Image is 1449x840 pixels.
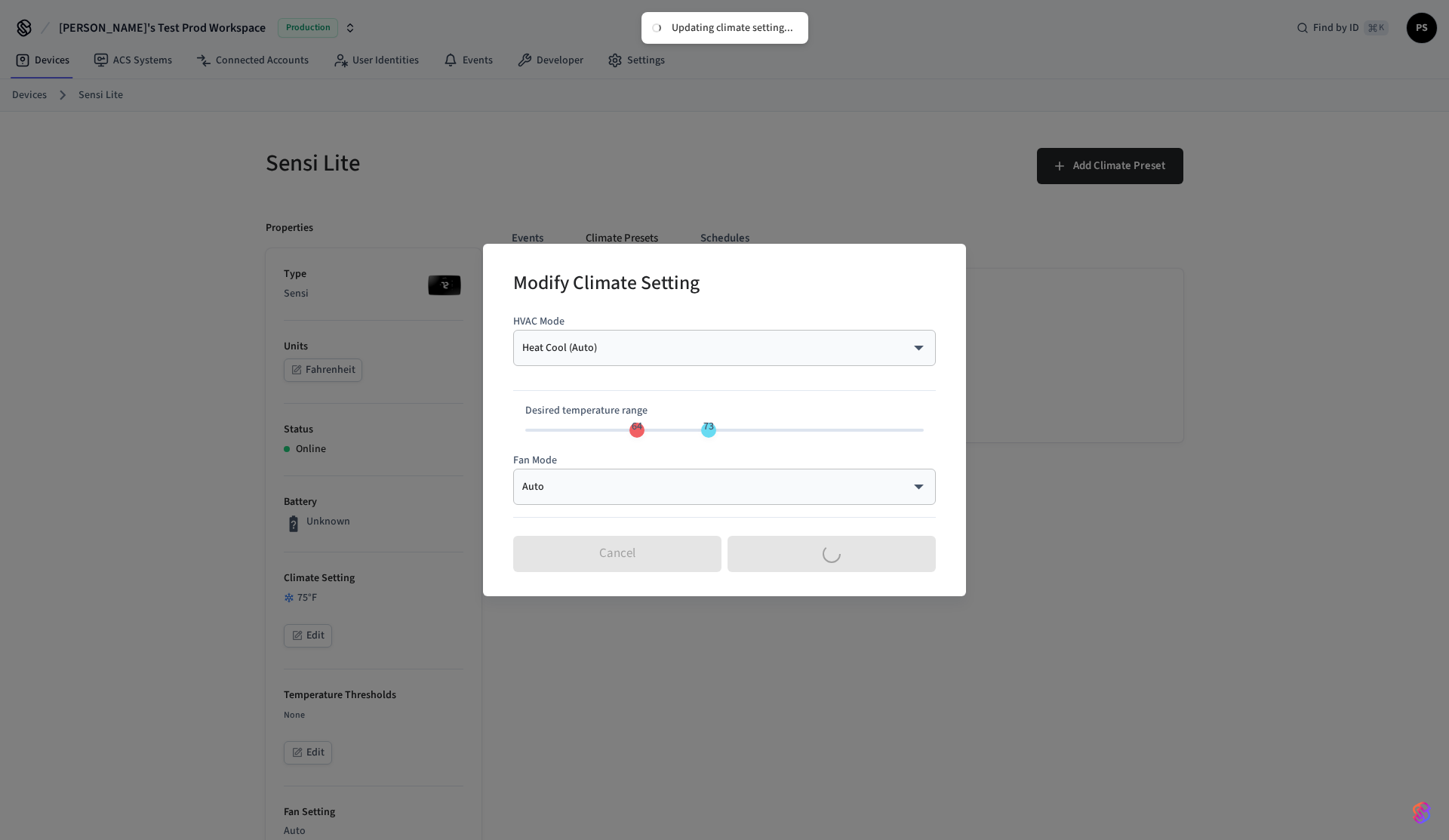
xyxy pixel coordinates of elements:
p: HVAC Mode [513,314,936,330]
div: Auto [522,479,927,494]
div: Updating climate setting... [672,21,793,35]
div: Heat Cool (Auto) [522,340,927,355]
img: SeamLogoGradient.69752ec5.svg [1413,801,1431,825]
h2: Modify Climate Setting [513,262,700,308]
p: Fan Mode [513,453,936,469]
span: 64 [632,419,642,434]
p: Desired temperature range [525,403,924,419]
span: 73 [703,419,714,434]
